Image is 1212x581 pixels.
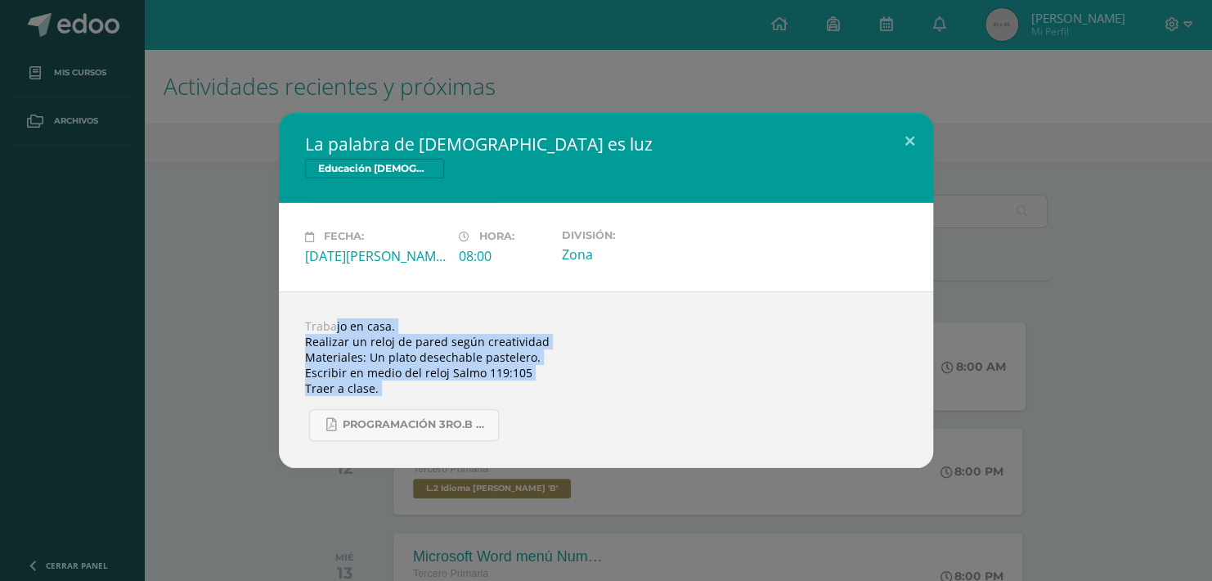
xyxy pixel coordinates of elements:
[309,409,499,441] a: Programación 3ro.B 4ta. Unidad 2025.pdf
[479,231,514,243] span: Hora:
[343,418,490,431] span: Programación 3ro.B 4ta. Unidad 2025.pdf
[305,247,446,265] div: [DATE][PERSON_NAME]
[561,229,702,241] label: División:
[305,133,907,155] h2: La palabra de [DEMOGRAPHIC_DATA] es luz
[887,113,933,169] button: Close (Esc)
[459,247,548,265] div: 08:00
[561,245,702,263] div: Zona
[305,159,444,178] span: Educación [DEMOGRAPHIC_DATA]
[279,291,933,468] div: Trabajo en casa. Realizar un reloj de pared según creatividad Materiales: Un plato desechable pas...
[324,231,364,243] span: Fecha:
